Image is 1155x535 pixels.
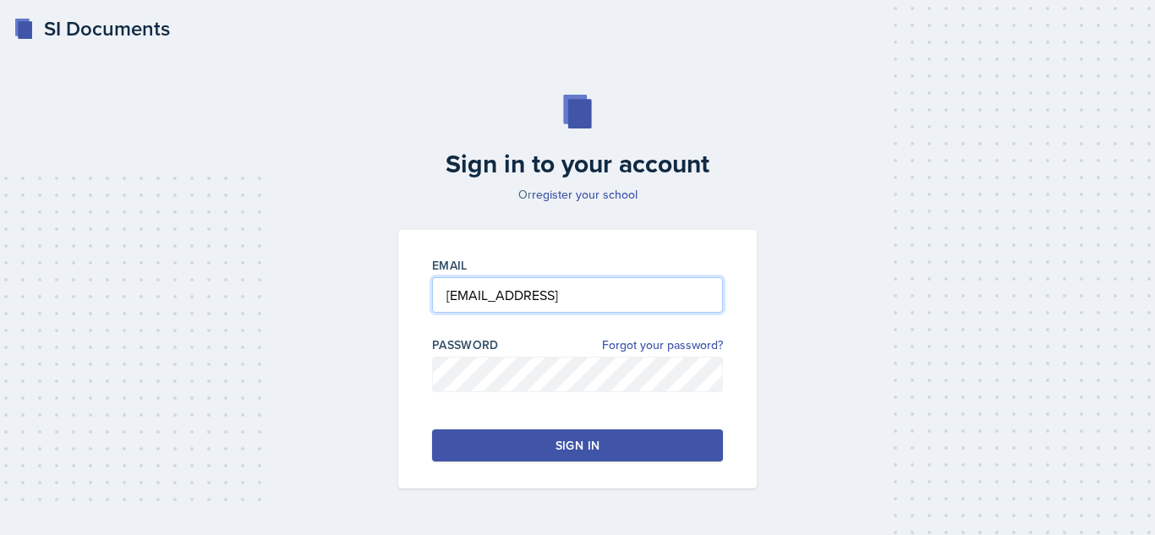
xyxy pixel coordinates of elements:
a: register your school [532,186,638,203]
h2: Sign in to your account [388,149,767,179]
label: Email [432,257,468,274]
a: Forgot your password? [602,336,723,354]
button: Sign in [432,429,723,461]
p: Or [388,186,767,203]
label: Password [432,336,499,353]
input: Email [432,277,723,313]
a: SI Documents [14,14,170,44]
div: Sign in [556,437,599,454]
